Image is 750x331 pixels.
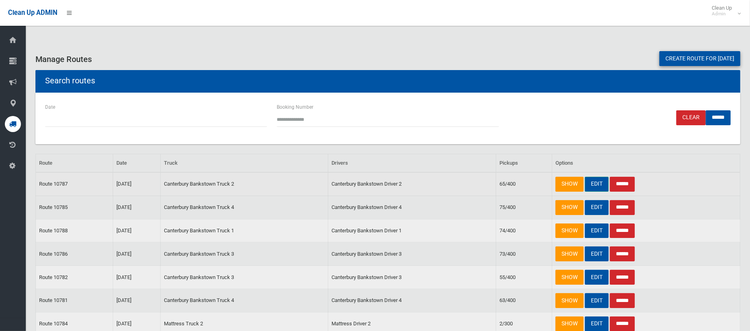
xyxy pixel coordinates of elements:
[328,242,496,266] td: Canterbury Bankstown Driver 3
[35,55,740,64] h3: Manage Routes
[659,51,740,66] a: Create route for [DATE]
[585,270,609,285] a: EDIT
[160,172,328,196] td: Canterbury Bankstown Truck 2
[36,154,113,172] th: Route
[585,177,609,192] a: EDIT
[36,242,113,266] td: Route 10786
[328,289,496,312] td: Canterbury Bankstown Driver 4
[160,196,328,219] td: Canterbury Bankstown Truck 4
[496,196,552,219] td: 75/400
[113,154,160,172] th: Date
[496,242,552,266] td: 73/400
[113,172,160,196] td: [DATE]
[555,293,584,308] a: SHOW
[113,242,160,266] td: [DATE]
[160,154,328,172] th: Truck
[555,223,584,238] a: SHOW
[585,200,609,215] a: EDIT
[328,154,496,172] th: Drivers
[328,172,496,196] td: Canterbury Bankstown Driver 2
[113,196,160,219] td: [DATE]
[585,223,609,238] a: EDIT
[160,242,328,266] td: Canterbury Bankstown Truck 3
[328,266,496,289] td: Canterbury Bankstown Driver 3
[36,196,113,219] td: Route 10785
[496,172,552,196] td: 65/400
[496,154,552,172] th: Pickups
[496,266,552,289] td: 55/400
[496,219,552,242] td: 74/400
[113,219,160,242] td: [DATE]
[36,219,113,242] td: Route 10788
[555,200,584,215] a: SHOW
[36,289,113,312] td: Route 10781
[36,266,113,289] td: Route 10782
[160,289,328,312] td: Canterbury Bankstown Truck 4
[712,11,732,17] small: Admin
[585,246,609,261] a: EDIT
[328,219,496,242] td: Canterbury Bankstown Driver 1
[45,103,55,112] label: Date
[35,73,105,89] header: Search routes
[555,270,584,285] a: SHOW
[8,9,57,17] span: Clean Up ADMIN
[277,103,313,112] label: Booking Number
[113,266,160,289] td: [DATE]
[552,154,740,172] th: Options
[708,5,740,17] span: Clean Up
[676,110,706,125] a: Clear
[113,289,160,312] td: [DATE]
[328,196,496,219] td: Canterbury Bankstown Driver 4
[555,177,584,192] a: SHOW
[555,246,584,261] a: SHOW
[496,289,552,312] td: 63/400
[160,219,328,242] td: Canterbury Bankstown Truck 1
[585,293,609,308] a: EDIT
[36,172,113,196] td: Route 10787
[160,266,328,289] td: Canterbury Bankstown Truck 3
